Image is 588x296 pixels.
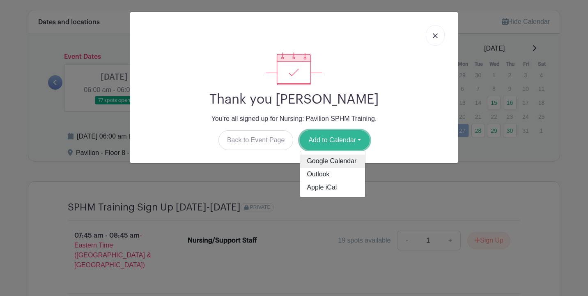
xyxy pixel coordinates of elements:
[300,155,365,168] a: Google Calendar
[300,130,370,150] button: Add to Calendar
[433,33,438,38] img: close_button-5f87c8562297e5c2d7936805f587ecaba9071eb48480494691a3f1689db116b3.svg
[137,92,451,107] h2: Thank you [PERSON_NAME]
[300,168,365,181] a: Outlook
[300,181,365,194] a: Apple iCal
[137,114,451,124] p: You're all signed up for Nursing: Pavilion SPHM Training.
[218,130,294,150] a: Back to Event Page
[266,52,322,85] img: signup_complete-c468d5dda3e2740ee63a24cb0ba0d3ce5d8a4ecd24259e683200fb1569d990c8.svg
